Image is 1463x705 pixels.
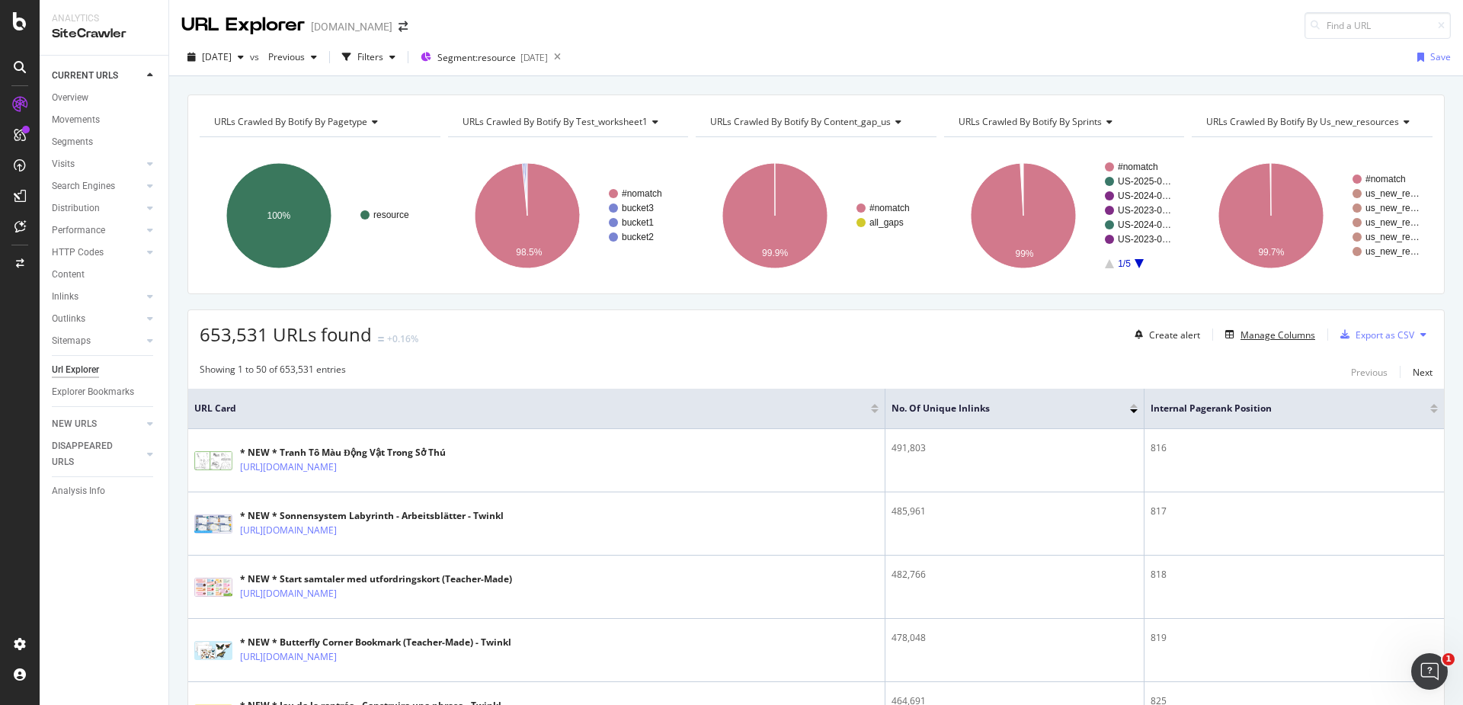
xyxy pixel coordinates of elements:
[52,90,88,106] div: Overview
[1334,322,1414,347] button: Export as CSV
[52,267,85,283] div: Content
[52,156,75,172] div: Visits
[956,110,1171,134] h4: URLs Crawled By Botify By sprints
[194,578,232,597] img: main image
[52,12,156,25] div: Analytics
[1118,176,1171,187] text: US-2025-0…
[1151,441,1438,455] div: 816
[1365,174,1406,184] text: #nomatch
[267,210,291,221] text: 100%
[1128,322,1200,347] button: Create alert
[1151,631,1438,645] div: 819
[1151,402,1407,415] span: Internal Pagerank Position
[52,134,158,150] a: Segments
[516,247,542,258] text: 98.5%
[696,149,936,282] svg: A chart.
[622,203,654,213] text: bucket3
[520,51,548,64] div: [DATE]
[52,333,142,349] a: Sitemaps
[250,50,262,63] span: vs
[1259,247,1285,258] text: 99.7%
[52,438,142,470] a: DISAPPEARED URLS
[181,45,250,69] button: [DATE]
[1365,246,1420,257] text: us_new_re…
[52,25,156,43] div: SiteCrawler
[1430,50,1451,63] div: Save
[707,110,923,134] h4: URLs Crawled By Botify By content_gap_us
[415,45,548,69] button: Segment:resource[DATE]
[1118,258,1131,269] text: 1/5
[52,362,158,378] a: Url Explorer
[52,200,142,216] a: Distribution
[52,384,134,400] div: Explorer Bookmarks
[52,200,100,216] div: Distribution
[52,311,85,327] div: Outlinks
[1118,162,1158,172] text: #nomatch
[710,115,891,128] span: URLs Crawled By Botify By content_gap_us
[1241,328,1315,341] div: Manage Columns
[194,641,232,660] img: main image
[200,149,440,282] svg: A chart.
[52,223,142,239] a: Performance
[262,45,323,69] button: Previous
[52,156,142,172] a: Visits
[892,505,1138,518] div: 485,961
[1365,217,1420,228] text: us_new_re…
[1219,325,1315,344] button: Manage Columns
[52,483,158,499] a: Analysis Info
[944,149,1185,282] div: A chart.
[448,149,689,282] svg: A chart.
[52,245,142,261] a: HTTP Codes
[378,337,384,341] img: Equal
[463,115,648,128] span: URLs Crawled By Botify By test_worksheet1
[1206,115,1399,128] span: URLs Crawled By Botify By us_new_resources
[1411,45,1451,69] button: Save
[1365,203,1420,213] text: us_new_re…
[1351,366,1388,379] div: Previous
[52,112,100,128] div: Movements
[869,217,904,228] text: all_gaps
[181,12,305,38] div: URL Explorer
[240,460,337,475] a: [URL][DOMAIN_NAME]
[200,322,372,347] span: 653,531 URLs found
[52,384,158,400] a: Explorer Bookmarks
[52,112,158,128] a: Movements
[52,267,158,283] a: Content
[194,451,232,470] img: main image
[240,636,511,649] div: * NEW * Butterfly Corner Bookmark (Teacher-Made) - Twinkl
[52,483,105,499] div: Analysis Info
[1192,149,1433,282] svg: A chart.
[1118,205,1171,216] text: US-2023-0…
[52,90,158,106] a: Overview
[240,572,512,586] div: * NEW * Start samtaler med utfordringskort (Teacher-Made)
[357,50,383,63] div: Filters
[200,363,346,381] div: Showing 1 to 50 of 653,531 entries
[892,441,1138,455] div: 491,803
[240,586,337,601] a: [URL][DOMAIN_NAME]
[1365,188,1420,199] text: us_new_re…
[262,50,305,63] span: Previous
[240,649,337,665] a: [URL][DOMAIN_NAME]
[869,203,910,213] text: #nomatch
[52,178,115,194] div: Search Engines
[399,21,408,32] div: arrow-right-arrow-left
[1151,568,1438,582] div: 818
[622,217,654,228] text: bucket1
[52,245,104,261] div: HTTP Codes
[1149,328,1200,341] div: Create alert
[1351,363,1388,381] button: Previous
[52,223,105,239] div: Performance
[959,115,1102,128] span: URLs Crawled By Botify By sprints
[52,178,142,194] a: Search Engines
[387,332,418,345] div: +0.16%
[52,68,118,84] div: CURRENT URLS
[892,631,1138,645] div: 478,048
[1411,653,1448,690] iframe: Intercom live chat
[1015,248,1033,259] text: 99%
[1305,12,1451,39] input: Find a URL
[373,210,409,220] text: resource
[892,568,1138,582] div: 482,766
[622,188,662,199] text: #nomatch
